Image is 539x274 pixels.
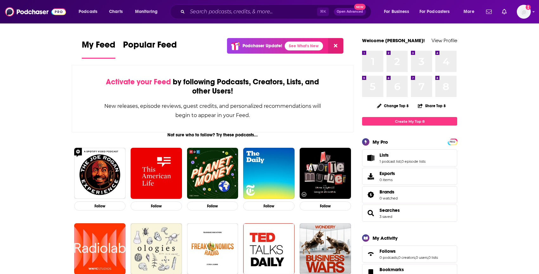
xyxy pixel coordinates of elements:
[499,6,509,17] a: Show notifications dropdown
[380,196,398,200] a: 0 watched
[380,248,396,254] span: Follows
[380,214,392,219] a: 3 saved
[449,139,456,144] a: PRO
[105,7,127,17] a: Charts
[123,39,177,54] span: Popular Feed
[72,132,354,138] div: Not sure who to follow? Try these podcasts...
[300,148,351,199] img: My Favorite Murder with Karen Kilgariff and Georgia Hardstark
[415,255,416,260] span: ,
[337,10,363,13] span: Open Advanced
[106,77,171,87] span: Activate your Feed
[428,255,438,260] a: 0 lists
[243,148,295,199] img: The Daily
[380,255,398,260] a: 0 podcasts
[104,77,321,96] div: by following Podcasts, Creators, Lists, and other Users!
[243,201,295,211] button: Follow
[364,209,377,218] a: Searches
[380,171,395,176] span: Exports
[401,159,425,164] a: 0 episode lists
[364,190,377,199] a: Brands
[380,189,398,195] a: Brands
[187,201,238,211] button: Follow
[243,43,282,49] p: Podchaser Update!
[104,101,321,120] div: New releases, episode reviews, guest credits, and personalized recommendations will begin to appe...
[484,6,494,17] a: Show notifications dropdown
[432,37,457,43] a: View Profile
[380,267,417,272] a: Bookmarks
[517,5,531,19] img: User Profile
[415,7,459,17] button: open menu
[364,250,377,258] a: Follows
[187,148,238,199] img: Planet Money
[380,189,394,195] span: Brands
[317,8,329,16] span: ⌘ K
[364,172,377,181] span: Exports
[459,7,482,17] button: open menu
[131,7,166,17] button: open menu
[526,5,531,10] svg: Add a profile image
[354,4,366,10] span: New
[82,39,115,54] span: My Feed
[334,8,366,16] button: Open AdvancedNew
[380,207,400,213] a: Searches
[131,148,182,199] img: This American Life
[373,235,398,241] div: My Activity
[380,152,425,158] a: Lists
[362,168,457,185] a: Exports
[380,248,438,254] a: Follows
[5,6,66,18] img: Podchaser - Follow, Share and Rate Podcasts
[362,245,457,263] span: Follows
[380,152,389,158] span: Lists
[362,37,425,43] a: Welcome [PERSON_NAME]!
[123,39,177,59] a: Popular Feed
[398,255,415,260] a: 0 creators
[373,139,388,145] div: My Pro
[380,7,417,17] button: open menu
[362,117,457,126] a: Create My Top 8
[517,5,531,19] button: Show profile menu
[380,159,401,164] a: 1 podcast list
[364,153,377,162] a: Lists
[300,201,351,211] button: Follow
[380,178,395,182] span: 0 items
[384,7,409,16] span: For Business
[362,149,457,166] span: Lists
[416,255,428,260] a: 0 users
[517,5,531,19] span: Logged in as gocubsgo
[419,7,450,16] span: For Podcasters
[74,201,126,211] button: Follow
[285,42,323,50] a: See What's New
[464,7,474,16] span: More
[135,7,158,16] span: Monitoring
[362,186,457,203] span: Brands
[109,7,123,16] span: Charts
[176,4,377,19] div: Search podcasts, credits, & more...
[187,7,317,17] input: Search podcasts, credits, & more...
[82,39,115,59] a: My Feed
[79,7,97,16] span: Podcasts
[74,7,106,17] button: open menu
[380,267,404,272] span: Bookmarks
[131,201,182,211] button: Follow
[362,205,457,222] span: Searches
[418,100,446,112] button: Share Top 8
[74,148,126,199] img: The Joe Rogan Experience
[373,102,412,110] button: Change Top 8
